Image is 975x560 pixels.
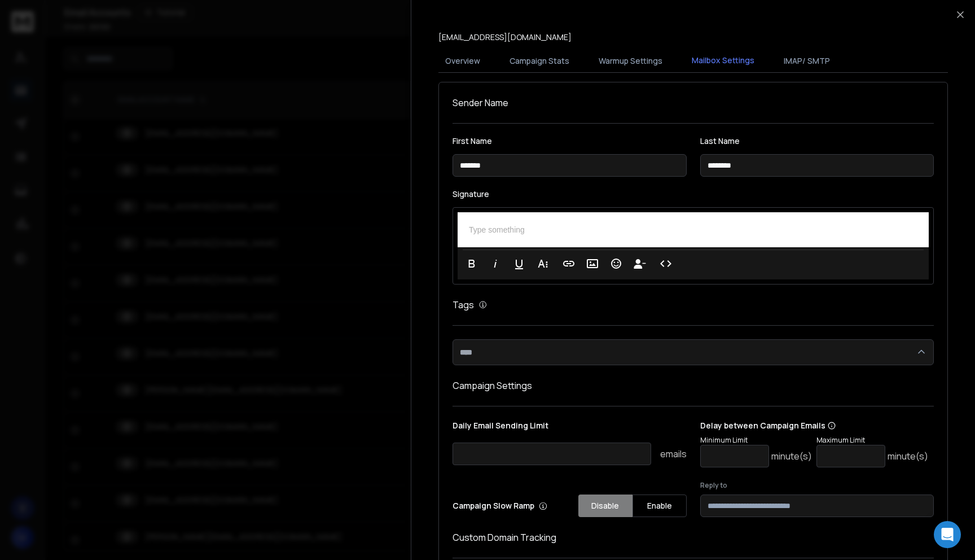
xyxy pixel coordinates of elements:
[453,420,687,436] p: Daily Email Sending Limit
[605,252,627,275] button: Emoticons
[629,252,651,275] button: Insert Unsubscribe Link
[592,49,669,73] button: Warmup Settings
[453,500,547,511] p: Campaign Slow Ramp
[655,252,677,275] button: Code View
[700,436,812,445] p: Minimum Limit
[508,252,530,275] button: Underline (⌘U)
[453,531,934,544] h1: Custom Domain Tracking
[503,49,576,73] button: Campaign Stats
[578,495,633,517] button: Disable
[453,379,934,392] h1: Campaign Settings
[685,48,761,74] button: Mailbox Settings
[453,96,934,110] h1: Sender Name
[700,481,934,490] label: Reply to
[934,521,961,548] div: Open Intercom Messenger
[771,449,812,463] p: minute(s)
[888,449,928,463] p: minute(s)
[633,495,687,517] button: Enable
[660,447,687,461] p: emails
[816,436,928,445] p: Maximum Limit
[582,252,603,275] button: Insert Image (⌘P)
[453,137,687,145] label: First Name
[777,49,837,73] button: IMAP/ SMTP
[438,32,572,43] p: [EMAIL_ADDRESS][DOMAIN_NAME]
[700,420,928,431] p: Delay between Campaign Emails
[485,252,506,275] button: Italic (⌘I)
[438,49,487,73] button: Overview
[532,252,554,275] button: More Text
[453,190,934,198] label: Signature
[461,252,482,275] button: Bold (⌘B)
[453,298,474,312] h1: Tags
[700,137,934,145] label: Last Name
[558,252,579,275] button: Insert Link (⌘K)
